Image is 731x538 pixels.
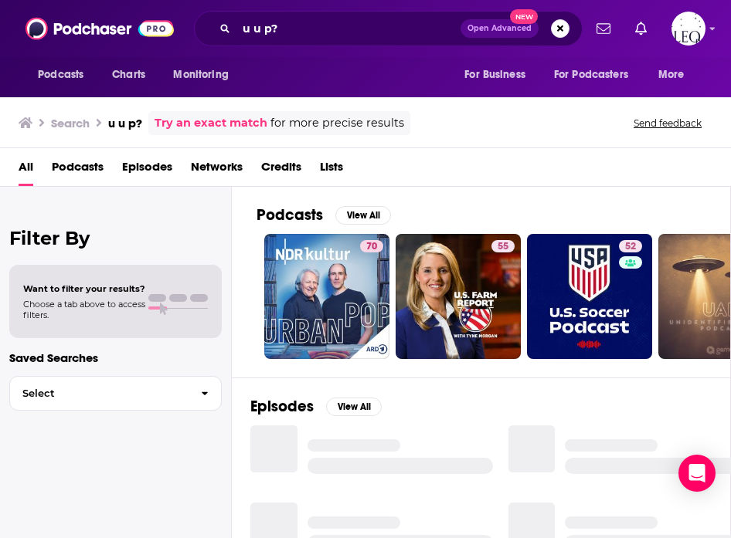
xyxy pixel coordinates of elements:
h2: Filter By [9,227,222,249]
button: open menu [454,60,545,90]
span: For Podcasters [554,64,628,86]
span: Monitoring [173,64,228,86]
p: Saved Searches [9,350,222,365]
h2: Podcasts [257,205,323,225]
button: open menu [27,60,104,90]
a: Charts [102,60,155,90]
button: Select [9,376,222,411]
a: Try an exact match [155,114,267,132]
button: open menu [648,60,704,90]
button: Show profile menu [671,12,705,46]
a: Lists [320,154,343,186]
input: Search podcasts, credits, & more... [236,16,461,41]
span: Podcasts [38,64,83,86]
button: View All [326,398,382,416]
div: Search podcasts, credits, & more... [194,11,583,46]
span: Open Advanced [467,25,532,32]
img: User Profile [671,12,705,46]
a: 70 [360,240,383,252]
a: Networks [191,154,243,186]
a: All [19,154,33,186]
a: PodcastsView All [257,205,391,225]
button: open menu [162,60,248,90]
a: Podcasts [52,154,104,186]
span: for more precise results [270,114,404,132]
img: Podchaser - Follow, Share and Rate Podcasts [25,14,174,43]
a: 52 [527,234,652,359]
a: Episodes [122,154,172,186]
span: Choose a tab above to access filters. [23,299,145,320]
span: Charts [112,64,145,86]
a: 55 [396,234,521,359]
span: Select [10,388,189,398]
a: EpisodesView All [250,397,382,416]
button: Send feedback [629,117,706,130]
a: Show notifications dropdown [629,15,653,42]
span: Want to filter your results? [23,283,145,294]
a: Credits [261,154,301,186]
div: Open Intercom Messenger [678,455,716,492]
span: 55 [498,239,508,255]
a: Show notifications dropdown [590,15,617,42]
button: View All [335,206,391,225]
span: For Business [464,64,525,86]
span: 70 [366,239,377,255]
a: 70 [264,234,389,359]
a: 52 [619,240,642,252]
h3: Search [51,116,90,130]
button: Open AdvancedNew [461,19,539,38]
span: New [510,9,538,24]
span: 52 [625,239,636,255]
span: More [658,64,685,86]
span: Logged in as LeoPR [671,12,705,46]
button: open menu [544,60,651,90]
a: 55 [491,240,515,252]
h3: u u p? [108,116,142,130]
h2: Episodes [250,397,314,416]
